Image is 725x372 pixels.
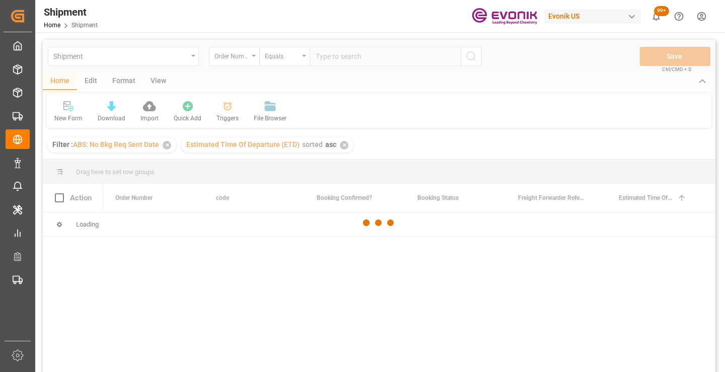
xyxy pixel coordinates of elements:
button: show 100 new notifications [645,5,668,28]
div: Evonik US [544,9,641,24]
span: 99+ [654,6,669,16]
a: Home [44,22,60,29]
button: Help Center [668,5,690,28]
div: Shipment [44,5,98,20]
img: Evonik-brand-mark-Deep-Purple-RGB.jpeg_1700498283.jpeg [472,8,537,25]
button: Evonik US [544,7,645,26]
